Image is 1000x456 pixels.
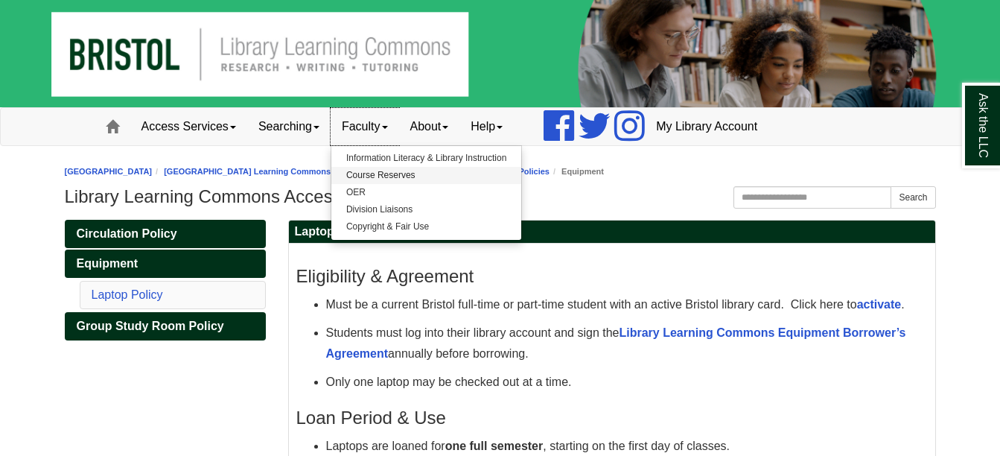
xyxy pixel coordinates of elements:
[326,294,928,315] p: Must be a current Bristol full-time or part-time student with an active Bristol library card. Cli...
[77,227,177,240] span: Circulation Policy
[645,108,768,145] a: My Library Account
[331,150,521,167] a: Information Literacy & Library Instruction
[164,167,331,176] a: [GEOGRAPHIC_DATA] Learning Commons
[65,167,153,176] a: [GEOGRAPHIC_DATA]
[331,218,521,235] a: Copyright & Fair Use
[331,201,521,218] a: Division Liaisons
[65,220,266,341] div: Guide Pages
[289,221,935,244] h2: Laptop Policy
[65,165,936,179] nav: breadcrumb
[399,108,460,145] a: About
[445,440,544,452] strong: one full semester
[326,372,928,393] p: Only one laptop may be checked out at a time.
[326,323,928,364] p: Students must log into their library account and sign the annually before borrowing.
[891,186,935,209] button: Search
[857,298,902,311] a: activate
[331,108,399,145] a: Faculty
[331,167,521,184] a: Course Reserves
[77,320,224,332] span: Group Study Room Policy
[92,288,163,301] a: Laptop Policy
[65,250,266,278] a: Equipment
[550,165,604,179] li: Equipment
[296,266,928,287] h3: Eligibility & Agreement
[65,312,266,341] a: Group Study Room Policy
[296,408,928,428] h3: Loan Period & Use
[65,220,266,248] a: Circulation Policy
[459,108,514,145] a: Help
[130,108,247,145] a: Access Services
[77,257,138,270] span: Equipment
[331,184,521,201] a: OER
[65,186,936,207] h1: Library Learning Commons Access Services Policies
[247,108,331,145] a: Searching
